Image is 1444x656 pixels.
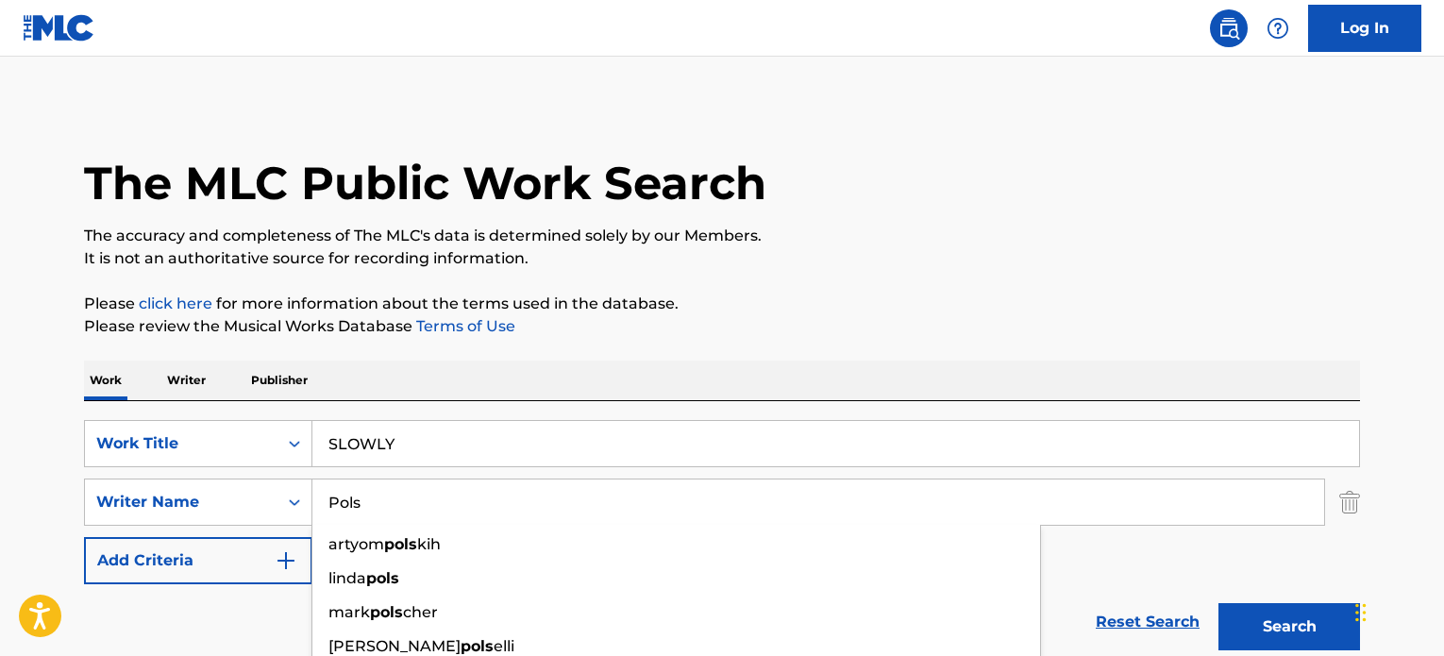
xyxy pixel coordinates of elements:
[84,315,1360,338] p: Please review the Musical Works Database
[384,535,417,553] strong: pols
[1339,479,1360,526] img: Delete Criterion
[412,317,515,335] a: Terms of Use
[328,569,366,587] span: linda
[1308,5,1421,52] a: Log In
[84,225,1360,247] p: The accuracy and completeness of The MLC's data is determined solely by our Members.
[461,637,494,655] strong: pols
[161,361,211,400] p: Writer
[275,549,297,572] img: 9d2ae6d4665cec9f34b9.svg
[1210,9,1248,47] a: Public Search
[328,535,384,553] span: artyom
[403,603,438,621] span: cher
[417,535,441,553] span: kih
[96,491,266,513] div: Writer Name
[1086,601,1209,643] a: Reset Search
[96,432,266,455] div: Work Title
[1267,17,1289,40] img: help
[1259,9,1297,47] div: Help
[370,603,403,621] strong: pols
[84,247,1360,270] p: It is not an authoritative source for recording information.
[328,603,370,621] span: mark
[328,637,461,655] span: [PERSON_NAME]
[84,155,766,211] h1: The MLC Public Work Search
[366,569,399,587] strong: pols
[1350,565,1444,656] iframe: Chat Widget
[494,637,514,655] span: elli
[245,361,313,400] p: Publisher
[139,294,212,312] a: click here
[1218,603,1360,650] button: Search
[84,361,127,400] p: Work
[1217,17,1240,40] img: search
[23,14,95,42] img: MLC Logo
[84,293,1360,315] p: Please for more information about the terms used in the database.
[1355,584,1367,641] div: Drag
[84,537,312,584] button: Add Criteria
